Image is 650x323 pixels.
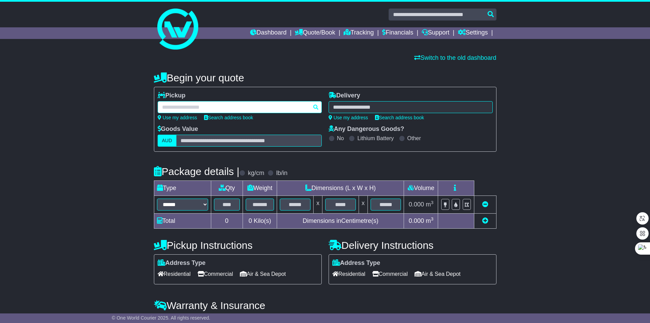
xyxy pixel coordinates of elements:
h4: Warranty & Insurance [154,300,496,311]
label: Address Type [332,259,380,267]
a: Dashboard [250,27,287,39]
typeahead: Please provide city [158,101,322,113]
a: Use my address [329,115,368,120]
label: Other [407,135,421,142]
label: Pickup [158,92,186,99]
td: 0 [211,214,243,229]
sup: 3 [431,200,434,205]
a: Add new item [482,217,488,224]
span: Air & Sea Depot [240,269,286,279]
h4: Pickup Instructions [154,240,322,251]
span: m [426,201,434,208]
span: Air & Sea Depot [415,269,461,279]
span: Residential [332,269,365,279]
span: Commercial [198,269,233,279]
td: x [314,196,322,214]
a: Tracking [344,27,374,39]
label: Address Type [158,259,206,267]
h4: Package details | [154,166,240,177]
td: Volume [404,181,438,196]
td: Dimensions in Centimetre(s) [277,214,404,229]
label: Goods Value [158,125,198,133]
a: Switch to the old dashboard [414,54,496,61]
h4: Delivery Instructions [329,240,496,251]
a: Quote/Book [295,27,335,39]
label: No [337,135,344,142]
span: 0.000 [409,217,424,224]
sup: 3 [431,216,434,221]
span: Commercial [372,269,408,279]
span: 0.000 [409,201,424,208]
td: x [359,196,367,214]
a: Search address book [204,115,253,120]
label: lb/in [276,170,287,177]
span: 0 [248,217,252,224]
h4: Begin your quote [154,72,496,83]
td: Dimensions (L x W x H) [277,181,404,196]
a: Financials [382,27,413,39]
a: Search address book [375,115,424,120]
td: Kilo(s) [243,214,277,229]
label: AUD [158,135,177,147]
td: Type [154,181,211,196]
a: Remove this item [482,201,488,208]
span: Residential [158,269,191,279]
span: m [426,217,434,224]
label: kg/cm [248,170,264,177]
label: Any Dangerous Goods? [329,125,404,133]
label: Lithium Battery [357,135,394,142]
a: Settings [458,27,488,39]
td: Weight [243,181,277,196]
td: Total [154,214,211,229]
a: Use my address [158,115,197,120]
label: Delivery [329,92,360,99]
a: Support [422,27,449,39]
td: Qty [211,181,243,196]
span: © One World Courier 2025. All rights reserved. [112,315,211,321]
